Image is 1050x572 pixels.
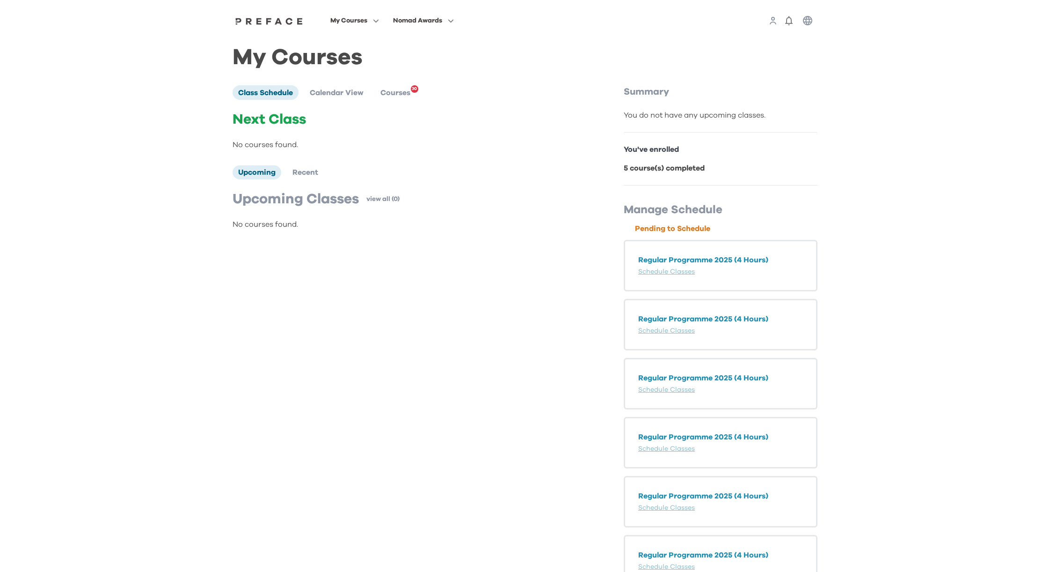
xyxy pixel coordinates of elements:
p: Summary [624,85,817,98]
p: Regular Programme 2025 (4 Hours) [638,490,803,502]
a: Schedule Classes [638,564,695,570]
span: My Courses [330,15,367,26]
span: Calendar View [310,89,364,97]
a: view all (0) [366,194,400,204]
p: Next Class [233,111,584,128]
p: You've enrolled [624,144,817,155]
span: Courses [380,89,410,97]
a: Schedule Classes [638,505,695,511]
p: Regular Programme 2025 (4 Hours) [638,313,803,325]
p: Regular Programme 2025 (4 Hours) [638,254,803,266]
span: Recent [292,169,318,176]
img: Preface Logo [233,17,305,25]
p: Upcoming Classes [233,191,359,208]
a: Schedule Classes [638,446,695,452]
a: Preface Logo [233,17,305,24]
div: You do not have any upcoming classes. [624,110,817,121]
p: Regular Programme 2025 (4 Hours) [638,550,803,561]
a: Schedule Classes [638,327,695,334]
b: 5 course(s) completed [624,164,705,172]
button: Nomad Awards [390,15,457,27]
button: My Courses [328,15,382,27]
span: Nomad Awards [393,15,442,26]
p: No courses found. [233,219,584,230]
a: Schedule Classes [638,386,695,393]
h1: My Courses [233,52,817,63]
span: Class Schedule [238,89,293,97]
span: Upcoming [238,169,276,176]
p: Manage Schedule [624,202,817,217]
p: Regular Programme 2025 (4 Hours) [638,372,803,384]
p: Regular Programme 2025 (4 Hours) [638,431,803,443]
span: 30 [412,83,417,95]
a: Schedule Classes [638,268,695,275]
p: Pending to Schedule [635,223,817,234]
p: No courses found. [233,139,584,150]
